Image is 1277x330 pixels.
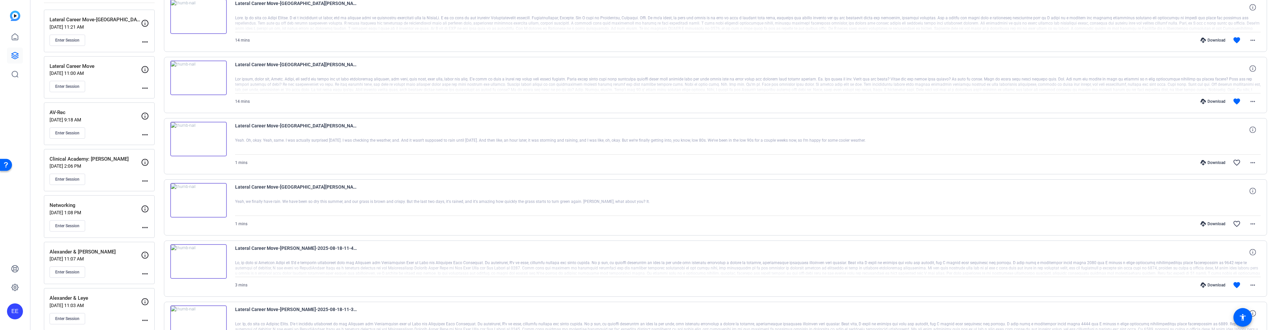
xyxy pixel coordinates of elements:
mat-icon: favorite [1233,281,1241,289]
span: 1 mins [235,222,247,226]
button: Enter Session [50,174,85,185]
span: Lateral Career Move-[GEOGRAPHIC_DATA][PERSON_NAME]-2025-08-20-11-42-45-011-0 [235,183,358,199]
p: Alexander & [PERSON_NAME] [50,248,141,256]
mat-icon: favorite_border [1233,159,1241,167]
p: Alexander & Leye [50,294,141,302]
mat-icon: favorite_border [1233,220,1241,228]
mat-icon: more_horiz [141,38,149,46]
p: Lateral Career Move [50,63,141,70]
div: Download [1197,38,1229,43]
mat-icon: more_horiz [1249,281,1257,289]
span: 1 mins [235,160,247,165]
span: 3 mins [235,283,247,287]
button: Enter Session [50,313,85,324]
div: EE [7,303,23,319]
img: blue-gradient.svg [10,11,20,21]
span: Enter Session [55,177,79,182]
p: [DATE] 11:07 AM [50,256,141,261]
mat-icon: favorite [1233,36,1241,44]
span: Enter Session [55,38,79,43]
p: [DATE] 1:08 PM [50,210,141,215]
span: Enter Session [55,130,79,136]
span: Enter Session [55,84,79,89]
div: Download [1197,282,1229,288]
mat-icon: more_horiz [141,131,149,139]
div: Download [1197,99,1229,104]
img: thumb-nail [170,61,227,95]
p: [DATE] 11:03 AM [50,303,141,308]
button: Enter Session [50,220,85,232]
p: [DATE] 11:00 AM [50,71,141,76]
mat-icon: accessibility [1239,313,1247,321]
mat-icon: more_horiz [1249,220,1257,228]
span: 14 mins [235,38,250,43]
p: [DATE] 9:18 AM [50,117,141,122]
p: [DATE] 11:21 AM [50,24,141,30]
mat-icon: more_horiz [1249,159,1257,167]
span: Lateral Career Move-[PERSON_NAME]-2025-08-18-11-36-38-414-1 [235,305,358,321]
span: Lateral Career Move-[GEOGRAPHIC_DATA][PERSON_NAME]-2025-08-20-11-48-17-694-0 [235,61,358,77]
mat-icon: more_horiz [141,316,149,324]
button: Enter Session [50,266,85,278]
img: thumb-nail [170,244,227,279]
mat-icon: favorite [1233,97,1241,105]
p: [DATE] 2:06 PM [50,163,141,169]
img: thumb-nail [170,183,227,218]
span: Enter Session [55,316,79,321]
p: AV-Rec [50,109,141,116]
div: Download [1197,160,1229,165]
span: Enter Session [55,269,79,275]
span: Lateral Career Move-[GEOGRAPHIC_DATA][PERSON_NAME][GEOGRAPHIC_DATA]-2025-08-20-11-42-45-011-1 [235,122,358,138]
button: Enter Session [50,81,85,92]
img: thumb-nail [170,122,227,156]
mat-icon: more_horiz [141,270,149,278]
p: Clinical Academy: [PERSON_NAME] [50,155,141,163]
span: Lateral Career Move-[PERSON_NAME]-2025-08-18-11-48-24-376-2 [235,244,358,260]
mat-icon: more_horiz [1249,97,1257,105]
mat-icon: more_horiz [141,84,149,92]
p: Networking [50,202,141,209]
p: Lateral Career Move-[GEOGRAPHIC_DATA] [50,16,141,24]
mat-icon: more_horiz [141,177,149,185]
button: Enter Session [50,127,85,139]
span: 14 mins [235,99,250,104]
span: Enter Session [55,223,79,229]
button: Enter Session [50,35,85,46]
div: Download [1197,221,1229,227]
mat-icon: more_horiz [141,224,149,232]
mat-icon: more_horiz [1249,36,1257,44]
